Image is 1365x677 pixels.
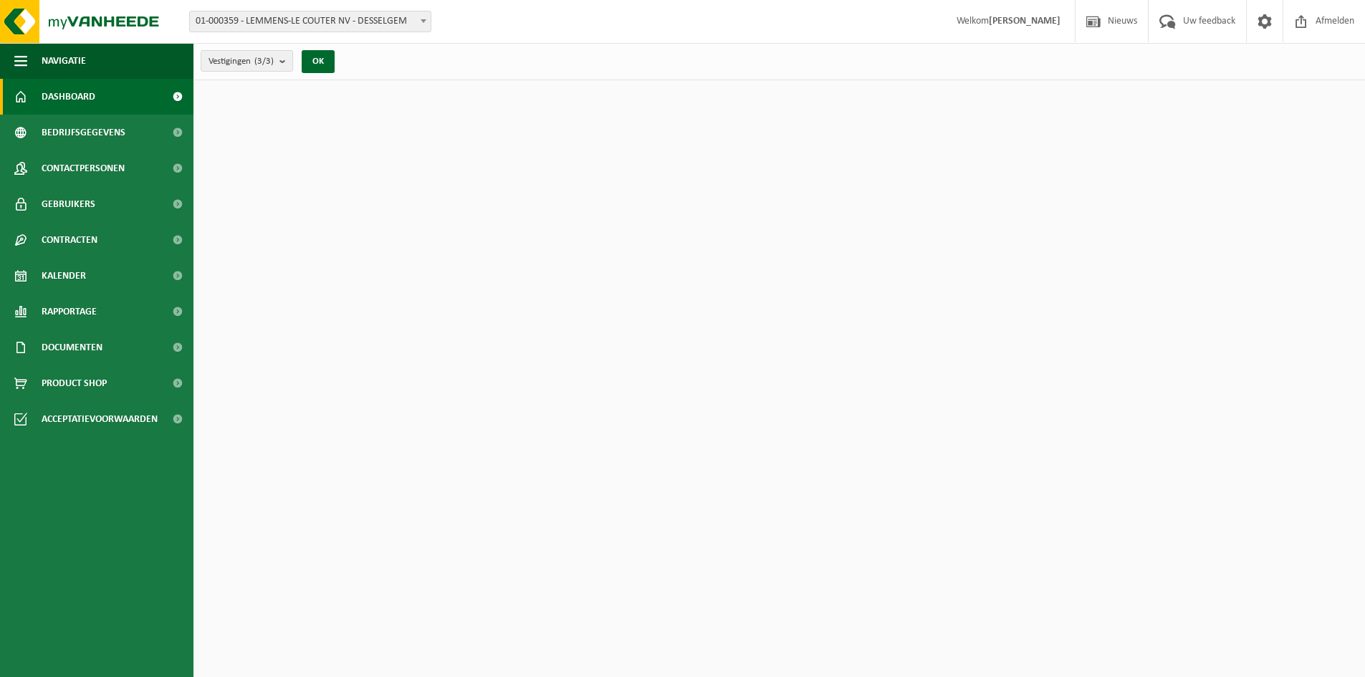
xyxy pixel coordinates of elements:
span: Gebruikers [42,186,95,222]
count: (3/3) [254,57,274,66]
span: 01-000359 - LEMMENS-LE COUTER NV - DESSELGEM [190,11,431,32]
span: Navigatie [42,43,86,79]
button: Vestigingen(3/3) [201,50,293,72]
span: Contactpersonen [42,150,125,186]
span: Kalender [42,258,86,294]
span: 01-000359 - LEMMENS-LE COUTER NV - DESSELGEM [189,11,431,32]
span: Vestigingen [209,51,274,72]
button: OK [302,50,335,73]
strong: [PERSON_NAME] [989,16,1060,27]
span: Product Shop [42,365,107,401]
span: Documenten [42,330,102,365]
span: Dashboard [42,79,95,115]
span: Contracten [42,222,97,258]
span: Acceptatievoorwaarden [42,401,158,437]
span: Rapportage [42,294,97,330]
span: Bedrijfsgegevens [42,115,125,150]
